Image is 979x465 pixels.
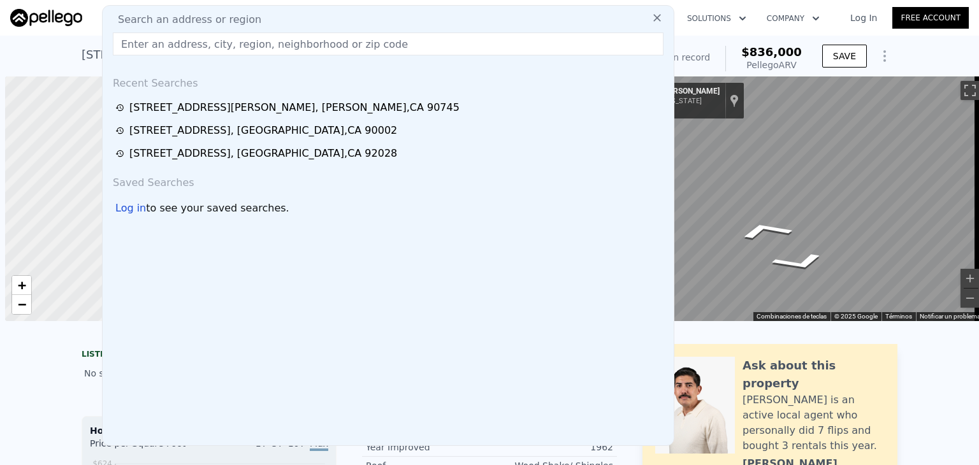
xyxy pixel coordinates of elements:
a: Mostrar la ubicación en el mapa [730,94,739,108]
button: Solutions [677,7,757,30]
button: Show Options [872,43,897,69]
button: SAVE [822,45,867,68]
div: Saved Searches [108,165,669,196]
input: Enter an address, city, region, neighborhood or zip code [113,32,664,55]
img: Pellego [10,9,82,27]
button: Company [757,7,830,30]
a: Zoom in [12,276,31,295]
div: Houses Median Sale [90,424,328,437]
div: LISTING & SALE HISTORY [82,349,337,362]
a: Zoom out [12,295,31,314]
div: [STREET_ADDRESS][PERSON_NAME] , [PERSON_NAME] , CA 90745 [129,100,460,115]
span: + [18,277,26,293]
div: [STREET_ADDRESS] , [GEOGRAPHIC_DATA] , CA 92028 [129,146,397,161]
span: − [18,296,26,312]
div: No sales history record for this property. [82,362,337,385]
span: $836,000 [741,45,802,59]
a: [STREET_ADDRESS], [GEOGRAPHIC_DATA],CA 90002 [115,123,665,138]
path: Ir hacia el sur, Newkirk Ave [753,248,846,277]
div: Price per Square Foot [90,437,209,457]
div: [STREET_ADDRESS] , [GEOGRAPHIC_DATA] , CA 90002 [129,123,397,138]
path: Ir hacia el norte, Newkirk Ave [720,216,811,245]
button: Combinaciones de teclas [757,312,827,321]
span: © 2025 Google [834,313,878,320]
a: [STREET_ADDRESS], [GEOGRAPHIC_DATA],CA 92028 [115,146,665,161]
span: to see your saved searches. [146,201,289,216]
div: [STREET_ADDRESS][PERSON_NAME] , [PERSON_NAME] , CA 90745 [82,46,456,64]
span: Search an address or region [108,12,261,27]
div: Log in [115,201,146,216]
a: Términos (se abre en una nueva pestaña) [885,313,912,320]
div: Pellego ARV [741,59,802,71]
a: Free Account [892,7,969,29]
div: Year Improved [366,441,489,454]
a: Log In [835,11,892,24]
a: [STREET_ADDRESS][PERSON_NAME], [PERSON_NAME],CA 90745 [115,100,665,115]
div: Recent Searches [108,66,669,96]
div: Ask about this property [743,357,885,392]
div: 1962 [489,441,613,454]
div: [PERSON_NAME] is an active local agent who personally did 7 flips and bought 3 rentals this year. [743,392,885,454]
